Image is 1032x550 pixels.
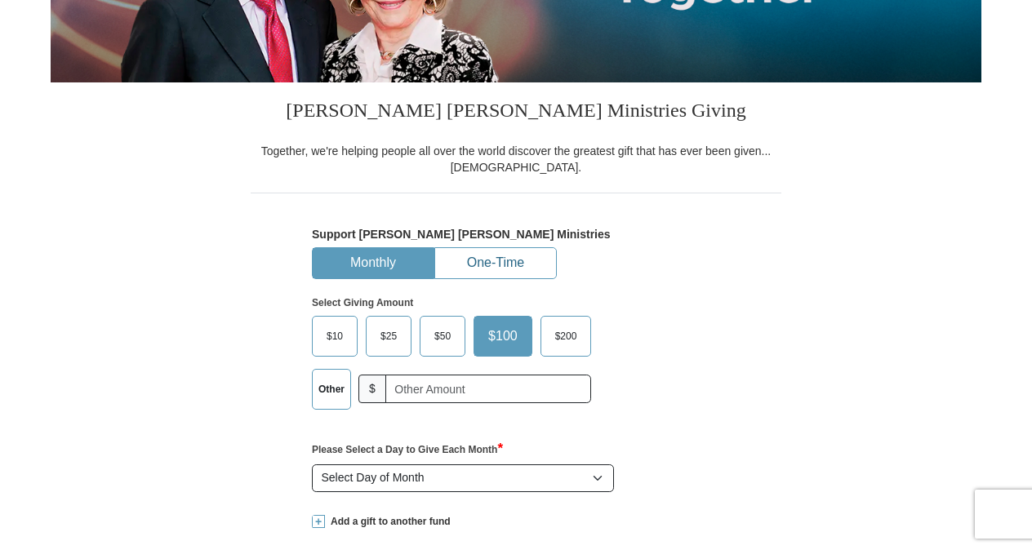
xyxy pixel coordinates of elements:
label: Other [313,370,350,409]
strong: Select Giving Amount [312,297,413,308]
button: Monthly [313,248,434,278]
input: Other Amount [385,375,592,403]
button: One-Time [435,248,556,278]
span: $100 [480,324,526,348]
span: Add a gift to another fund [325,515,451,529]
span: $10 [318,324,351,348]
span: $200 [547,324,585,348]
div: Together, we're helping people all over the world discover the greatest gift that has ever been g... [251,143,781,175]
h5: Support [PERSON_NAME] [PERSON_NAME] Ministries [312,228,720,242]
strong: Please Select a Day to Give Each Month [312,444,503,455]
span: $50 [426,324,459,348]
h3: [PERSON_NAME] [PERSON_NAME] Ministries Giving [251,82,781,143]
span: $25 [372,324,405,348]
span: $ [358,375,386,403]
